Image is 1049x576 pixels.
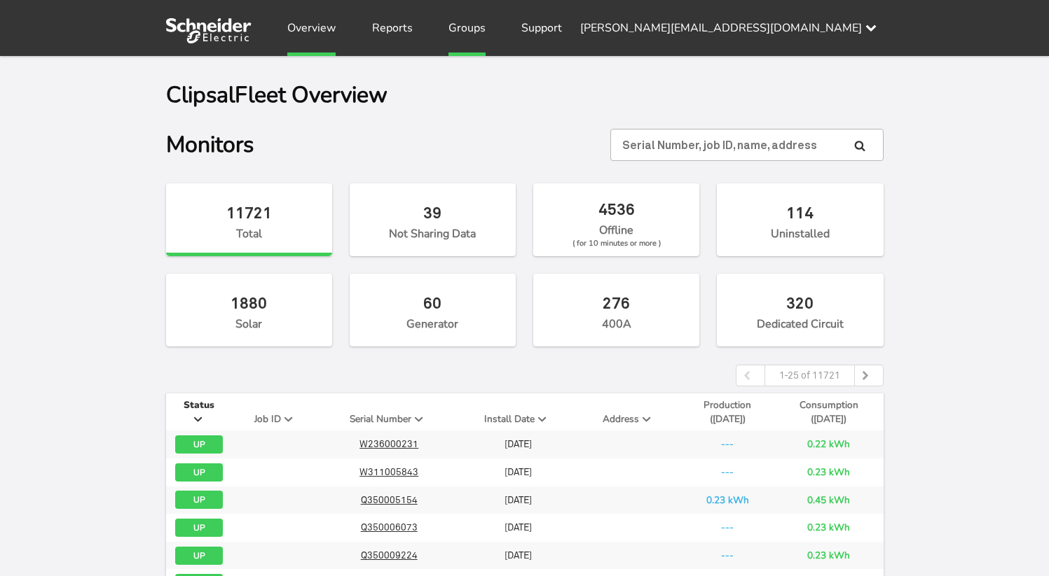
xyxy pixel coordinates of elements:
span: 276 [603,294,630,312]
td: 0.45 kWh [774,486,883,514]
span: 1880 [231,294,267,312]
label: UP [175,491,223,509]
th: Status [166,393,233,430]
span: 39 [423,204,441,222]
td: --- [680,542,774,570]
label: UP [175,547,223,565]
div: 1-25 of 11721 [765,365,855,386]
label: Uninstalled [717,183,883,256]
span: 4536 [598,200,635,218]
td: 0.23 kWh [774,458,883,486]
span: ( for 10 minutes or more ) [573,239,661,247]
label: UP [175,463,223,482]
label: Offline [533,183,699,256]
a: Q350006073 [361,521,418,534]
span: W311005843 [359,466,418,477]
td: 0.23 kWh [680,486,774,514]
h1: Monitors [166,134,254,156]
span: 320 [786,294,814,312]
td: 0.23 kWh [774,542,883,570]
td: --- [680,458,774,486]
th: Job ID [233,393,321,430]
a: Q350005154 [361,493,418,507]
span: 114 [786,204,814,222]
a: W236000231 [359,437,418,451]
span: Q350009224 [361,549,418,561]
th: Production ([DATE]) [680,393,774,430]
input: Serial Number, job ID, name, address [610,129,883,161]
span: W236000231 [359,438,418,449]
label: UP [175,435,223,454]
label: Dedicated Circuit [717,274,883,346]
th: Address [579,393,680,430]
h1: Clipsal Fleet Overview [166,84,388,106]
span: [DATE] [505,549,532,561]
th: Install Date [458,393,579,430]
th: Consumption ([DATE]) [774,393,883,430]
a: Q350009224 [361,549,418,562]
td: --- [680,514,774,542]
label: 400A [533,274,699,346]
span: [DATE] [505,521,532,533]
label: Generator [350,274,516,346]
span: [DATE] [505,494,532,505]
td: 0.22 kWh [774,430,883,458]
th: Serial Number [320,393,457,430]
a: W311005843 [359,465,418,479]
td: --- [680,430,774,458]
label: UP [175,519,223,537]
span: Q350005154 [361,494,418,505]
label: Not Sharing Data [350,183,516,256]
span: [DATE] [505,438,532,449]
label: Solar [166,274,332,346]
td: 0.23 kWh [774,514,883,542]
img: Sense Logo [166,18,252,43]
span: [DATE] [505,466,532,477]
span: 11721 [226,204,272,222]
span: 60 [423,294,441,312]
label: Total [166,183,332,256]
span: Q350006073 [361,521,418,533]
